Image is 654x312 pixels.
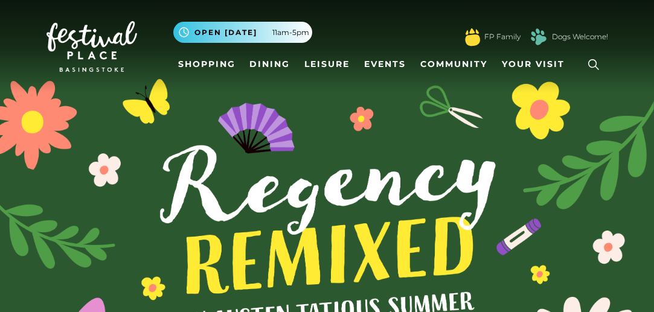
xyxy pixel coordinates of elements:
a: Community [415,53,492,75]
img: Festival Place Logo [46,21,137,72]
a: Leisure [300,53,354,75]
button: Open [DATE] 11am-5pm [173,22,312,43]
a: FP Family [484,31,521,42]
span: Your Visit [502,58,565,71]
a: Dining [245,53,295,75]
span: 11am-5pm [272,27,309,38]
a: Shopping [173,53,240,75]
span: Open [DATE] [194,27,257,38]
a: Your Visit [497,53,575,75]
a: Dogs Welcome! [552,31,608,42]
a: Events [359,53,411,75]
